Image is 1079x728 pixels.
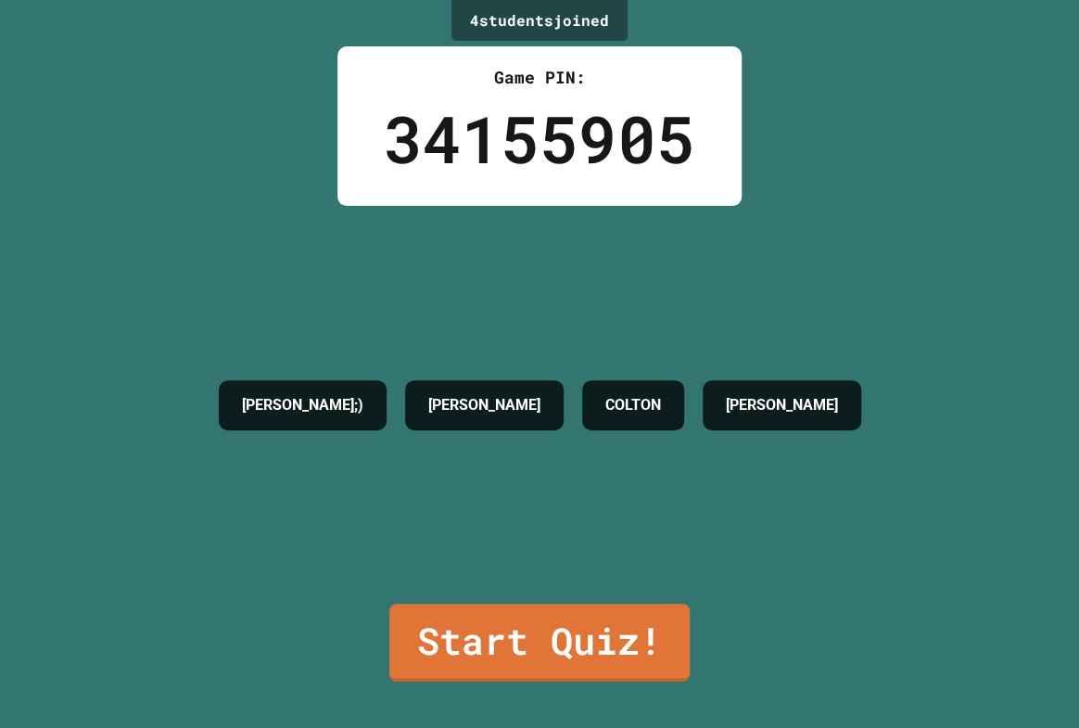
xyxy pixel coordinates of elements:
[384,65,695,90] div: Game PIN:
[242,394,363,416] h4: [PERSON_NAME];)
[389,604,690,682] a: Start Quiz!
[605,394,661,416] h4: COLTON
[726,394,838,416] h4: [PERSON_NAME]
[428,394,540,416] h4: [PERSON_NAME]
[384,90,695,187] div: 34155905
